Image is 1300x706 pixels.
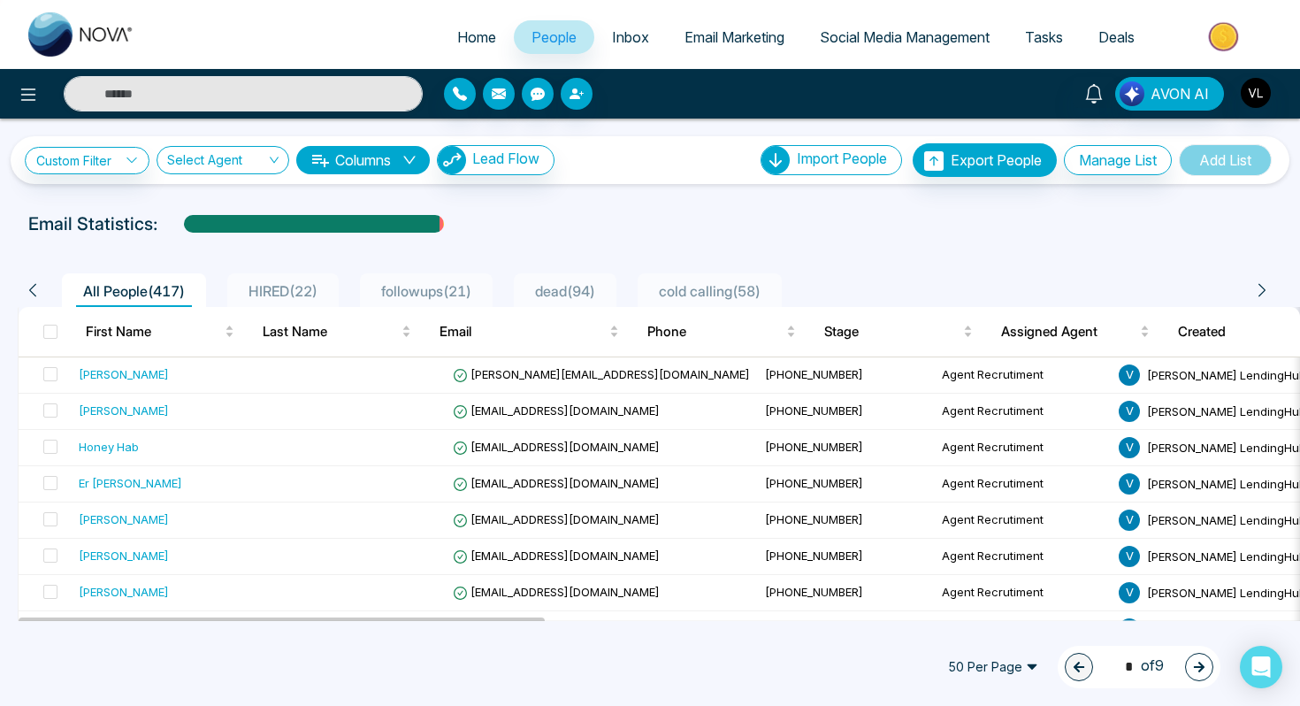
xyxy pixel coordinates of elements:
span: All People ( 417 ) [76,282,192,300]
th: Stage [810,307,987,357]
span: [PHONE_NUMBER] [765,440,863,454]
span: Social Media Management [820,28,990,46]
span: Tasks [1025,28,1063,46]
span: Email Marketing [684,28,784,46]
a: Tasks [1007,20,1081,54]
span: dead ( 94 ) [528,282,602,300]
a: People [514,20,594,54]
td: Agent Recrutiment [935,539,1112,575]
td: Agent Recrutiment [935,394,1112,430]
a: Lead FlowLead Flow [430,145,554,175]
span: [PHONE_NUMBER] [765,403,863,418]
span: Last Name [263,321,398,342]
td: Agent Recrutiment [935,611,1112,648]
span: cold calling ( 58 ) [652,282,768,300]
span: Export People [951,151,1042,169]
span: HIRED ( 22 ) [241,282,325,300]
td: Agent Recrutiment [935,430,1112,466]
span: [EMAIL_ADDRESS][DOMAIN_NAME] [453,549,660,563]
td: Agent Recrutiment [935,466,1112,503]
div: [PERSON_NAME] [79,510,169,528]
div: Honey Hab [79,438,139,456]
div: Er [PERSON_NAME] [79,474,182,492]
img: Market-place.gif [1161,17,1289,57]
span: Assigned Agent [1001,321,1136,342]
span: followups ( 21 ) [374,282,478,300]
button: Columnsdown [296,146,430,174]
a: Custom Filter [25,147,149,174]
a: Deals [1081,20,1152,54]
span: [EMAIL_ADDRESS][DOMAIN_NAME] [453,585,660,599]
a: Home [440,20,514,54]
p: Email Statistics: [28,211,157,237]
span: V [1119,510,1140,531]
span: [PHONE_NUMBER] [765,512,863,526]
span: People [531,28,577,46]
span: Inbox [612,28,649,46]
td: Agent Recrutiment [935,503,1112,539]
div: [PERSON_NAME] [79,547,169,564]
button: Lead Flow [437,145,554,175]
span: [PHONE_NUMBER] [765,367,863,381]
span: [PHONE_NUMBER] [765,585,863,599]
span: V [1119,365,1140,386]
span: AVON AI [1151,83,1209,104]
div: [PERSON_NAME] [79,583,169,601]
span: V [1119,546,1140,567]
th: Last Name [249,307,425,357]
span: [EMAIL_ADDRESS][DOMAIN_NAME] [453,403,660,418]
th: Assigned Agent [987,307,1164,357]
td: Agent Recrutiment [935,357,1112,394]
span: Deals [1098,28,1135,46]
img: Lead Flow [1120,81,1144,106]
span: Phone [647,321,783,342]
img: User Avatar [1241,78,1271,108]
span: 50 Per Page [936,653,1051,681]
span: [EMAIL_ADDRESS][DOMAIN_NAME] [453,440,660,454]
span: V [1119,473,1140,495]
button: AVON AI [1115,77,1224,111]
span: Lead Flow [472,150,539,167]
th: First Name [72,307,249,357]
span: Email [440,321,606,342]
button: Export People [913,143,1057,177]
span: Stage [824,321,960,342]
span: [PHONE_NUMBER] [765,476,863,490]
span: Import People [797,150,887,167]
span: V [1119,401,1140,422]
th: Phone [633,307,810,357]
button: Manage List [1064,145,1172,175]
th: Email [425,307,633,357]
span: Home [457,28,496,46]
span: V [1119,618,1140,640]
a: Email Marketing [667,20,802,54]
img: Lead Flow [438,146,466,174]
span: [PHONE_NUMBER] [765,549,863,563]
a: Inbox [594,20,667,54]
span: of 9 [1114,655,1164,679]
img: Nova CRM Logo [28,12,134,57]
div: [PERSON_NAME] [79,402,169,419]
span: [EMAIL_ADDRESS][DOMAIN_NAME] [453,476,660,490]
a: Social Media Management [802,20,1007,54]
div: Open Intercom Messenger [1240,646,1282,688]
span: V [1119,437,1140,458]
span: [PERSON_NAME][EMAIL_ADDRESS][DOMAIN_NAME] [453,367,750,381]
td: Agent Recrutiment [935,575,1112,611]
div: [PERSON_NAME] [79,365,169,383]
span: down [402,153,417,167]
span: First Name [86,321,221,342]
span: [EMAIL_ADDRESS][DOMAIN_NAME] [453,512,660,526]
span: V [1119,582,1140,603]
